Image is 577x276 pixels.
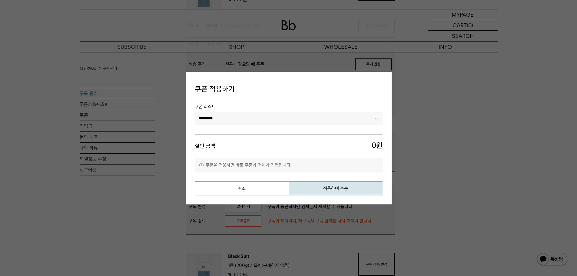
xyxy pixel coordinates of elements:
[195,181,289,195] button: 취소
[195,103,383,112] span: 쿠폰 리스트
[195,158,383,172] p: 쿠폰을 적용하면 바로 주문과 결제가 진행됩니다.
[289,181,383,195] button: 적용하여 주문
[289,141,383,152] span: 원
[372,141,376,151] span: 0
[195,143,215,149] strong: 할인 금액
[195,81,383,97] h4: 쿠폰 적용하기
